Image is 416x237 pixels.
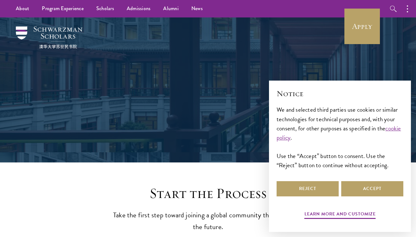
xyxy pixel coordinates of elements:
[304,210,376,220] button: Learn more and customize
[277,88,403,99] h2: Notice
[110,185,306,202] h2: Start the Process
[277,124,401,142] a: cookie policy
[16,26,82,49] img: Schwarzman Scholars
[110,209,306,233] p: Take the first step toward joining a global community that will shape the future.
[341,181,403,196] button: Accept
[277,105,403,169] div: We and selected third parties use cookies or similar technologies for technical purposes and, wit...
[344,9,380,44] a: Apply
[277,181,339,196] button: Reject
